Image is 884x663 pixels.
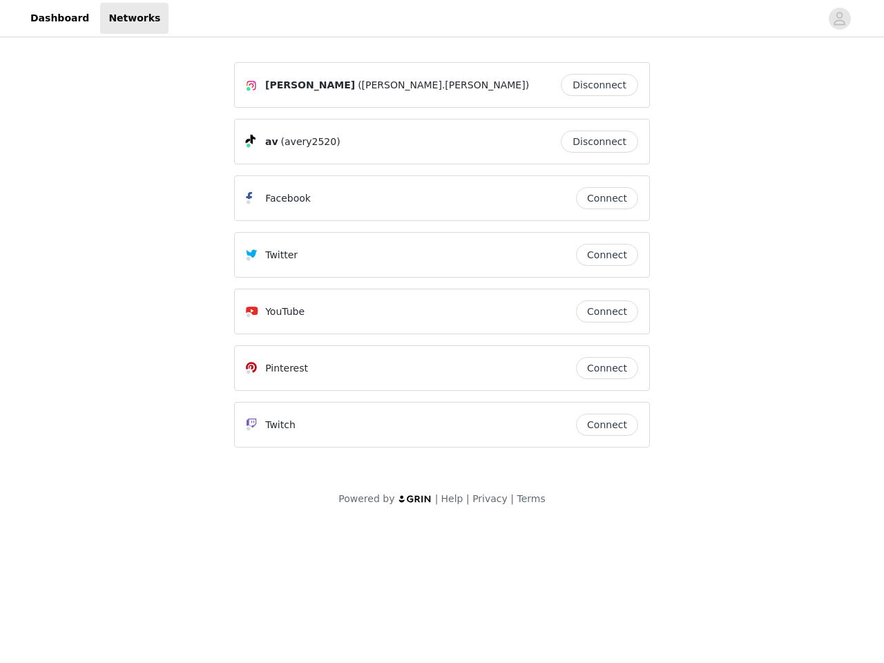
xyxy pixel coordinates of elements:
[265,135,278,149] span: av
[265,418,296,432] p: Twitch
[338,493,394,504] span: Powered by
[576,414,638,436] button: Connect
[510,493,514,504] span: |
[358,78,529,93] span: ([PERSON_NAME].[PERSON_NAME])
[576,357,638,379] button: Connect
[281,135,340,149] span: (avery2520)
[265,305,305,319] p: YouTube
[265,191,311,206] p: Facebook
[833,8,846,30] div: avatar
[576,244,638,266] button: Connect
[472,493,508,504] a: Privacy
[265,361,308,376] p: Pinterest
[576,300,638,323] button: Connect
[576,187,638,209] button: Connect
[398,494,432,503] img: logo
[246,80,257,91] img: Instagram Icon
[265,248,298,262] p: Twitter
[435,493,439,504] span: |
[466,493,470,504] span: |
[265,78,355,93] span: [PERSON_NAME]
[22,3,97,34] a: Dashboard
[517,493,545,504] a: Terms
[561,74,638,96] button: Disconnect
[441,493,463,504] a: Help
[100,3,169,34] a: Networks
[561,131,638,153] button: Disconnect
